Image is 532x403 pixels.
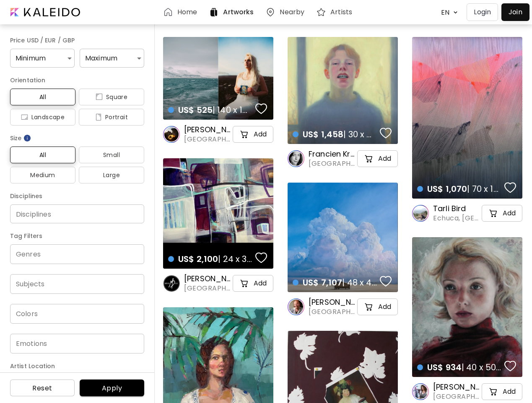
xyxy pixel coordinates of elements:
[163,37,273,120] a: US$ 525| 140 x 100 cmfavoriteshttps://cdn.kaleido.art/CDN/Artwork/171928/Primary/medium.webp?upda...
[433,204,480,214] h6: Tarli Bird
[184,135,231,144] span: [GEOGRAPHIC_DATA], [GEOGRAPHIC_DATA]
[10,49,75,68] div: Minimum
[168,254,253,264] h4: | 24 x 36 inch
[288,149,398,168] a: Francien Krieg[GEOGRAPHIC_DATA], [GEOGRAPHIC_DATA]cart-iconAdd
[79,89,144,105] button: iconSquare
[378,273,394,290] button: favorites
[502,179,518,196] button: favorites
[184,274,231,284] h6: [PERSON_NAME] Art
[10,35,144,45] h6: Price USD / EUR / GBP
[357,150,398,167] button: cart-iconAdd
[17,150,69,160] span: All
[10,109,75,126] button: iconLandscape
[163,158,273,269] a: US$ 2,100| 24 x 36 inchfavoriteshttps://cdn.kaleido.art/CDN/Artwork/174292/Primary/medium.webp?up...
[451,8,460,16] img: arrow down
[265,7,308,17] a: Nearby
[309,149,356,159] h6: Francien Krieg
[168,105,253,115] h4: | 140 x 100 cm
[79,109,144,126] button: iconPortrait
[86,384,138,393] span: Apply
[239,129,249,139] img: cart-icon
[254,279,267,288] h5: Add
[412,204,522,223] a: Tarli BirdEchuca, [GEOGRAPHIC_DATA]cart-iconAdd
[330,9,352,16] h6: Artists
[501,3,529,21] a: Join
[309,307,356,317] span: [GEOGRAPHIC_DATA], [GEOGRAPHIC_DATA]
[303,277,342,288] span: US$ 7,107
[288,297,398,317] a: [PERSON_NAME][GEOGRAPHIC_DATA], [GEOGRAPHIC_DATA]cart-iconAdd
[178,104,213,116] span: US$ 525
[79,167,144,183] button: Large
[364,154,374,164] img: cart-icon
[239,278,249,288] img: cart-icon
[223,9,254,16] h6: Artworks
[95,114,102,120] img: icon
[357,298,398,315] button: cart-iconAdd
[482,383,522,400] button: cart-iconAdd
[288,37,398,144] a: US$ 1,458| 30 x 40 cmfavoriteshttps://cdn.kaleido.art/CDN/Artwork/174395/Primary/medium.webp?upda...
[10,191,144,201] h6: Disciplines
[79,147,144,163] button: Small
[433,392,480,401] span: [GEOGRAPHIC_DATA], [GEOGRAPHIC_DATA]
[10,75,144,85] h6: Orientation
[288,183,398,292] a: US$ 7,107| 48 x 48 inchfavoriteshttps://cdn.kaleido.art/CDN/Artwork/175009/Primary/medium.webp?up...
[503,387,516,396] h5: Add
[417,362,502,373] h4: | 40 x 50 cm
[86,112,138,122] span: Portrait
[86,92,138,102] span: Square
[21,114,28,120] img: icon
[316,7,356,17] a: Artists
[412,37,522,199] a: US$ 1,070| 70 x 100 cmfavoriteshttps://cdn.kaleido.art/CDN/Artwork/175147/Primary/medium.webp?upd...
[293,129,377,140] h4: | 30 x 40 cm
[10,147,75,163] button: All
[177,9,197,16] h6: Home
[10,133,144,143] h6: Size
[309,297,356,307] h6: [PERSON_NAME]
[10,361,144,371] h6: Artist Location
[86,170,138,180] span: Large
[163,7,200,17] a: Home
[10,89,75,105] button: All
[253,249,269,266] button: favorites
[233,126,273,143] button: cart-iconAdd
[80,49,144,68] div: Maximum
[502,358,518,374] button: favorites
[10,379,75,396] button: Reset
[86,150,138,160] span: Small
[488,208,498,218] img: cart-icon
[474,7,491,17] p: Login
[488,387,498,397] img: cart-icon
[303,128,343,140] span: US$ 1,458
[23,134,31,142] img: info
[437,5,451,20] div: EN
[17,384,68,393] span: Reset
[378,303,391,311] h5: Add
[253,100,269,117] button: favorites
[503,209,516,217] h5: Add
[412,382,522,401] a: [PERSON_NAME][GEOGRAPHIC_DATA], [GEOGRAPHIC_DATA]cart-iconAdd
[254,130,267,139] h5: Add
[80,379,144,396] button: Apply
[309,159,356,168] span: [GEOGRAPHIC_DATA], [GEOGRAPHIC_DATA]
[467,3,501,21] a: Login
[163,274,273,293] a: [PERSON_NAME] Art[GEOGRAPHIC_DATA], [GEOGRAPHIC_DATA]cart-iconAdd
[184,284,231,293] span: [GEOGRAPHIC_DATA], [GEOGRAPHIC_DATA]
[163,125,273,144] a: [PERSON_NAME][GEOGRAPHIC_DATA], [GEOGRAPHIC_DATA]cart-iconAdd
[378,125,394,141] button: favorites
[417,183,502,194] h4: | 70 x 100 cm
[433,214,480,223] span: Echuca, [GEOGRAPHIC_DATA]
[467,3,498,21] button: Login
[96,94,103,100] img: icon
[178,253,218,265] span: US$ 2,100
[10,167,75,183] button: Medium
[364,302,374,312] img: cart-icon
[412,237,522,377] a: US$ 934| 40 x 50 cmfavoriteshttps://cdn.kaleido.art/CDN/Artwork/175624/Primary/medium.webp?update...
[427,361,462,373] span: US$ 934
[17,92,69,102] span: All
[280,9,304,16] h6: Nearby
[209,7,257,17] a: Artworks
[433,382,480,392] h6: [PERSON_NAME]
[184,125,231,135] h6: [PERSON_NAME]
[10,231,144,241] h6: Tag Filters
[233,275,273,292] button: cart-iconAdd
